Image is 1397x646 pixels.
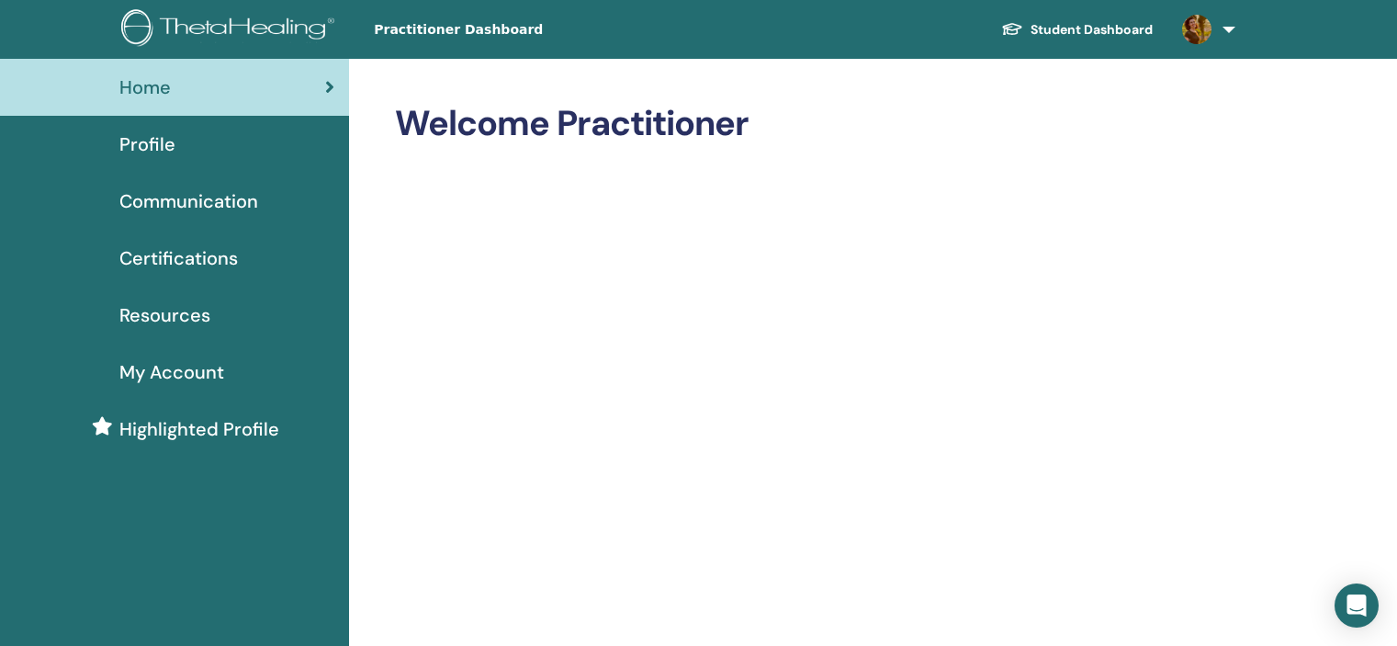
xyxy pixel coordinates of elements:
h2: Welcome Practitioner [395,103,1232,145]
a: Student Dashboard [986,13,1167,47]
div: Open Intercom Messenger [1335,584,1379,628]
span: Highlighted Profile [119,415,279,443]
span: Home [119,74,171,101]
span: Certifications [119,244,238,272]
span: Communication [119,187,258,215]
img: graduation-cap-white.svg [1001,21,1023,37]
span: My Account [119,358,224,386]
span: Profile [119,130,175,158]
img: default.jpg [1182,15,1211,44]
img: logo.png [121,9,341,51]
span: Practitioner Dashboard [374,20,649,40]
span: Resources [119,301,210,329]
